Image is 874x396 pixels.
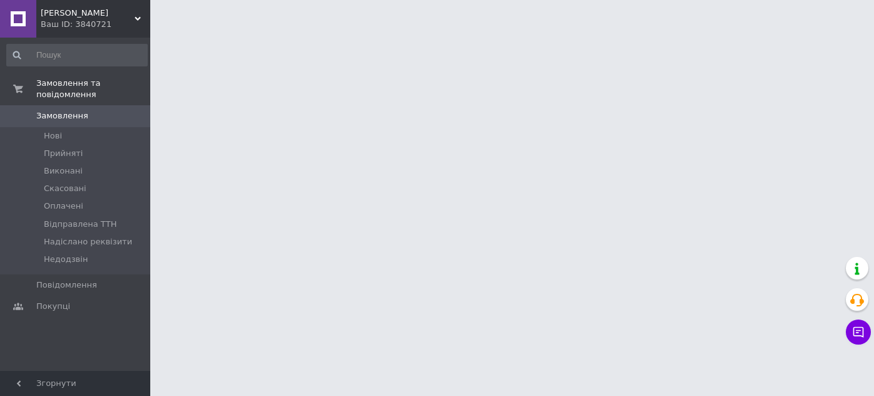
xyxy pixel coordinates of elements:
[44,148,83,159] span: Прийняті
[44,254,88,265] span: Недодзвін
[6,44,148,66] input: Пошук
[44,236,132,247] span: Надіслано реквізити
[36,110,88,122] span: Замовлення
[846,320,871,345] button: Чат з покупцем
[36,279,97,291] span: Повідомлення
[44,219,116,230] span: Відправлена ТТН
[44,183,86,194] span: Скасовані
[44,201,83,212] span: Оплачені
[44,165,83,177] span: Виконані
[36,301,70,312] span: Покупці
[36,78,150,100] span: Замовлення та повідомлення
[44,130,62,142] span: Нові
[41,8,135,19] span: Andre Lunis
[41,19,150,30] div: Ваш ID: 3840721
